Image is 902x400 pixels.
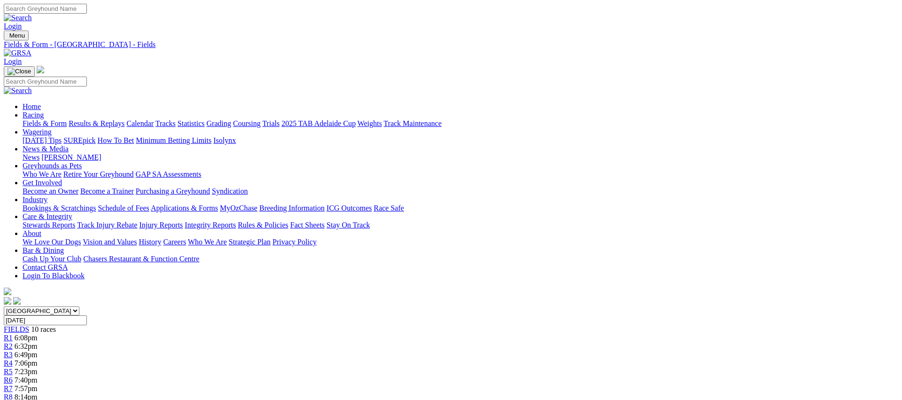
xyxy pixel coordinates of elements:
[262,119,280,127] a: Trials
[80,187,134,195] a: Become a Trainer
[15,368,38,376] span: 7:23pm
[384,119,442,127] a: Track Maintenance
[83,238,137,246] a: Vision and Values
[4,315,87,325] input: Select date
[233,119,261,127] a: Coursing
[8,68,31,75] img: Close
[23,204,96,212] a: Bookings & Scratchings
[23,272,85,280] a: Login To Blackbook
[290,221,325,229] a: Fact Sheets
[98,204,149,212] a: Schedule of Fees
[23,246,64,254] a: Bar & Dining
[69,119,124,127] a: Results & Replays
[23,263,68,271] a: Contact GRSA
[4,376,13,384] span: R6
[23,136,62,144] a: [DATE] Tips
[23,238,898,246] div: About
[238,221,288,229] a: Rules & Policies
[23,255,81,263] a: Cash Up Your Club
[23,238,81,246] a: We Love Our Dogs
[23,136,898,145] div: Wagering
[151,204,218,212] a: Applications & Forms
[4,342,13,350] a: R2
[23,204,898,212] div: Industry
[4,66,35,77] button: Toggle navigation
[23,187,78,195] a: Become an Owner
[23,187,898,196] div: Get Involved
[41,153,101,161] a: [PERSON_NAME]
[220,204,257,212] a: MyOzChase
[23,221,75,229] a: Stewards Reports
[23,128,52,136] a: Wagering
[15,334,38,342] span: 6:08pm
[373,204,404,212] a: Race Safe
[23,170,898,179] div: Greyhounds as Pets
[23,170,62,178] a: Who We Are
[23,153,898,162] div: News & Media
[139,221,183,229] a: Injury Reports
[23,229,41,237] a: About
[15,342,38,350] span: 6:32pm
[272,238,317,246] a: Privacy Policy
[136,170,202,178] a: GAP SA Assessments
[4,288,11,295] img: logo-grsa-white.png
[63,136,95,144] a: SUREpick
[37,66,44,73] img: logo-grsa-white.png
[188,238,227,246] a: Who We Are
[163,238,186,246] a: Careers
[23,119,898,128] div: Racing
[63,170,134,178] a: Retire Your Greyhound
[23,221,898,229] div: Care & Integrity
[327,221,370,229] a: Stay On Track
[207,119,231,127] a: Grading
[4,57,22,65] a: Login
[4,77,87,86] input: Search
[23,255,898,263] div: Bar & Dining
[4,4,87,14] input: Search
[23,145,69,153] a: News & Media
[4,334,13,342] a: R1
[4,351,13,359] a: R3
[136,187,210,195] a: Purchasing a Greyhound
[9,32,25,39] span: Menu
[4,325,29,333] a: FIELDS
[13,297,21,305] img: twitter.svg
[23,102,41,110] a: Home
[4,49,31,57] img: GRSA
[136,136,211,144] a: Minimum Betting Limits
[327,204,372,212] a: ICG Outcomes
[98,136,134,144] a: How To Bet
[4,31,29,40] button: Toggle navigation
[23,212,72,220] a: Care & Integrity
[156,119,176,127] a: Tracks
[126,119,154,127] a: Calendar
[15,384,38,392] span: 7:57pm
[15,359,38,367] span: 7:06pm
[77,221,137,229] a: Track Injury Rebate
[185,221,236,229] a: Integrity Reports
[4,297,11,305] img: facebook.svg
[139,238,161,246] a: History
[178,119,205,127] a: Statistics
[23,111,44,119] a: Racing
[281,119,356,127] a: 2025 TAB Adelaide Cup
[83,255,199,263] a: Chasers Restaurant & Function Centre
[213,136,236,144] a: Isolynx
[4,22,22,30] a: Login
[23,179,62,187] a: Get Involved
[4,40,898,49] a: Fields & Form - [GEOGRAPHIC_DATA] - Fields
[4,86,32,95] img: Search
[23,153,39,161] a: News
[4,384,13,392] a: R7
[4,368,13,376] a: R5
[212,187,248,195] a: Syndication
[4,359,13,367] a: R4
[23,196,47,204] a: Industry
